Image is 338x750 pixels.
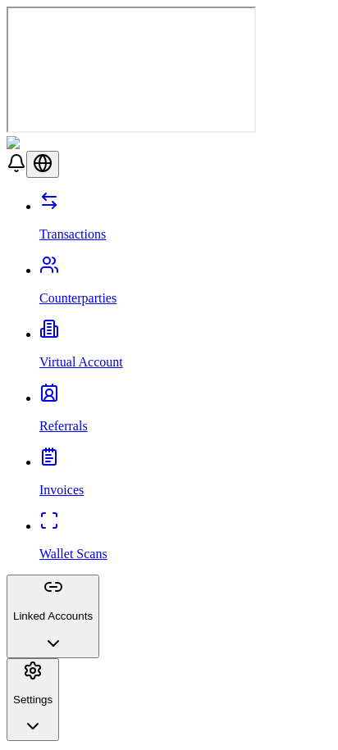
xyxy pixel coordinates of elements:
a: Invoices [39,455,331,498]
button: Settings [7,658,59,742]
p: Counterparties [39,291,331,306]
a: Virtual Account [39,327,331,370]
p: Linked Accounts [13,610,93,622]
a: Counterparties [39,263,331,306]
p: Invoices [39,483,331,498]
a: Wallet Scans [39,519,331,561]
p: Transactions [39,227,331,242]
button: Linked Accounts [7,575,99,658]
p: Virtual Account [39,355,331,370]
img: ShieldPay Logo [7,136,104,151]
p: Wallet Scans [39,547,331,561]
a: Referrals [39,391,331,434]
p: Referrals [39,419,331,434]
a: Transactions [39,199,331,242]
p: Settings [13,693,53,706]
